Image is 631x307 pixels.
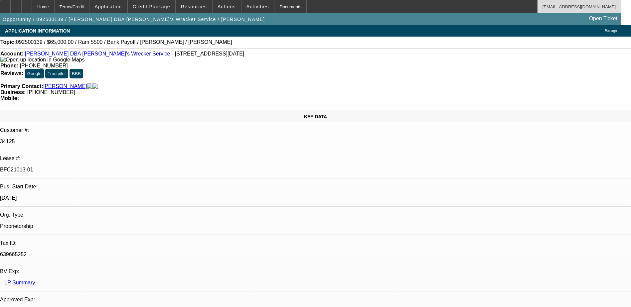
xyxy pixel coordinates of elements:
[43,83,87,89] a: [PERSON_NAME]
[304,114,327,119] span: KEY DATA
[172,51,244,56] span: - [STREET_ADDRESS][DATE]
[20,63,68,68] span: [PHONE_NUMBER]
[94,4,122,9] span: Application
[25,51,170,56] a: [PERSON_NAME] DBA [PERSON_NAME]'s Wrecker Service
[45,69,68,78] button: Trustpilot
[241,0,274,13] button: Activities
[0,83,43,89] strong: Primary Contact:
[16,39,232,45] span: 092500139 / $65,000.00 / Ram 5500 / Bank Payoff / [PERSON_NAME] / [PERSON_NAME]
[586,13,620,24] a: Open Ticket
[128,0,175,13] button: Credit Package
[89,0,127,13] button: Application
[87,83,92,89] img: facebook-icon.png
[92,83,98,89] img: linkedin-icon.png
[176,0,212,13] button: Resources
[218,4,236,9] span: Actions
[25,69,44,78] button: Google
[0,57,84,62] a: View Google Maps
[0,51,23,56] strong: Account:
[133,4,170,9] span: Credit Package
[0,39,16,45] strong: Topic:
[0,89,26,95] strong: Business:
[0,63,18,68] strong: Phone:
[70,69,83,78] button: BBB
[213,0,241,13] button: Actions
[3,17,265,22] span: Opportunity / 092500139 / [PERSON_NAME] DBA [PERSON_NAME]'s Wrecker Service / [PERSON_NAME]
[181,4,207,9] span: Resources
[605,29,617,33] span: Manage
[5,28,70,34] span: APPLICATION INFORMATION
[246,4,269,9] span: Activities
[0,57,84,63] img: Open up location in Google Maps
[27,89,75,95] span: [PHONE_NUMBER]
[4,280,35,285] a: LP Summary
[0,70,23,76] strong: Reviews:
[0,95,19,101] strong: Mobile:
